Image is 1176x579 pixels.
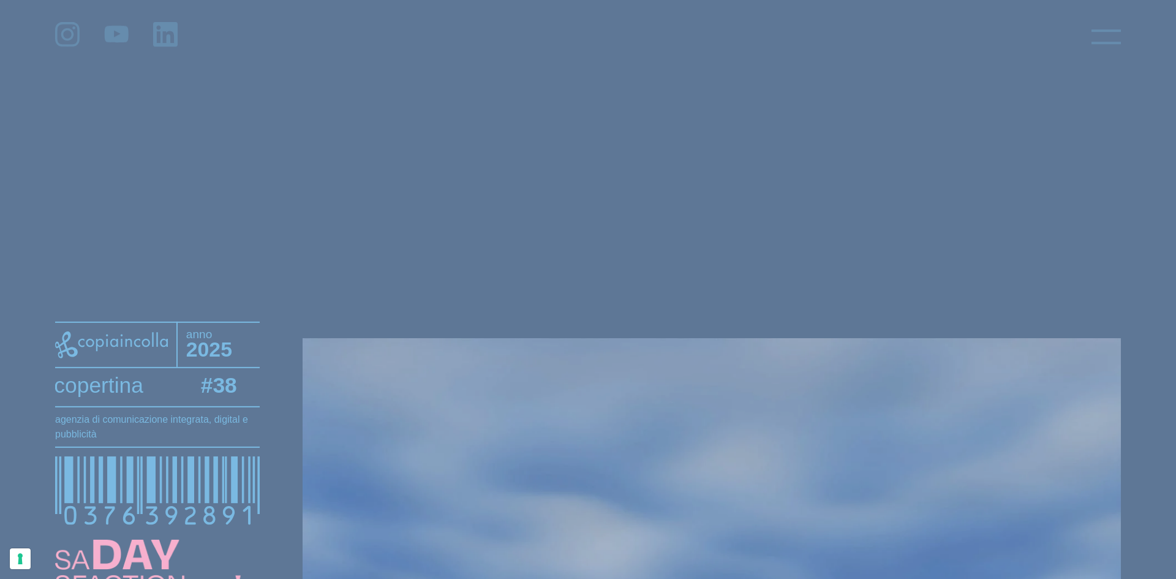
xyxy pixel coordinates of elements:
[54,373,143,398] tspan: copertina
[186,338,233,361] tspan: 2025
[10,548,31,569] button: Le tue preferenze relative al consenso per le tecnologie di tracciamento
[55,412,260,442] h1: agenzia di comunicazione integrata, digital e pubblicità
[186,327,213,341] tspan: anno
[202,373,238,398] tspan: #38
